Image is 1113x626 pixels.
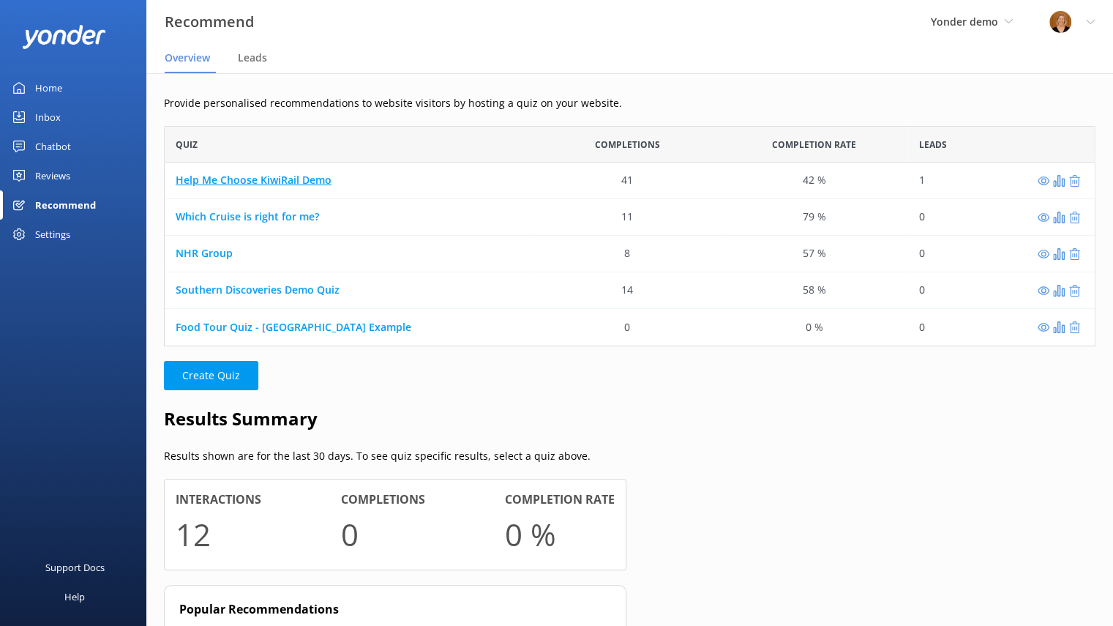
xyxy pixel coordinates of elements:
span: Leads [238,51,267,65]
div: 0 [918,319,924,335]
h1: 0 [341,510,359,559]
span: Completions [595,138,660,152]
img: 1-1617059290.jpg [1049,11,1071,33]
a: Southern Discoveries Demo Quiz [176,283,340,297]
h4: Completion rate [505,491,615,510]
div: 14 [621,283,633,299]
h4: Popular Recommendations [179,600,611,619]
h4: Completions [341,491,425,510]
div: 0 % [806,319,823,335]
a: Which Cruise is right for me? [176,210,319,224]
span: Leads [918,138,946,152]
div: Home [35,73,62,103]
span: Quiz [176,138,198,152]
h1: 0 % [505,510,556,559]
div: 58 % [803,283,826,299]
div: 42 % [803,173,826,189]
h3: Recommend [165,10,254,34]
p: Provide personalised recommendations to website visitors by hosting a quiz on your website. [164,95,1095,111]
span: Overview [165,51,210,65]
div: 11 [621,209,633,226]
div: Help [64,582,85,611]
p: Results shown are for the last 30 days. To see quiz specific results, select a quiz above. [164,448,1095,464]
span: Yonder demo [931,15,998,29]
h1: 12 [176,510,211,559]
a: NHR Group [176,247,233,261]
div: 0 [918,209,924,226]
div: 57 % [803,246,826,262]
div: 1 [918,173,924,189]
span: Completion Rate [772,138,856,152]
div: grid [164,163,1095,346]
div: 0 [918,283,924,299]
div: 0 [918,246,924,262]
div: Inbox [35,103,61,132]
div: Reviews [35,161,70,190]
div: Recommend [35,190,96,220]
h2: Results Summary [164,405,1095,433]
div: Chatbot [35,132,71,161]
div: 0 [624,319,630,335]
button: Create Quiz [164,361,258,390]
div: 41 [621,173,633,189]
a: Help Me Choose KiwiRail Demo [176,174,331,187]
div: 79 % [803,209,826,226]
h4: Interactions [176,491,261,510]
div: Support Docs [45,553,105,582]
a: Food Tour Quiz - [GEOGRAPHIC_DATA] Example [176,320,411,334]
div: 8 [624,246,630,262]
div: Settings [35,220,70,249]
img: yonder-white-logo.png [22,25,106,49]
